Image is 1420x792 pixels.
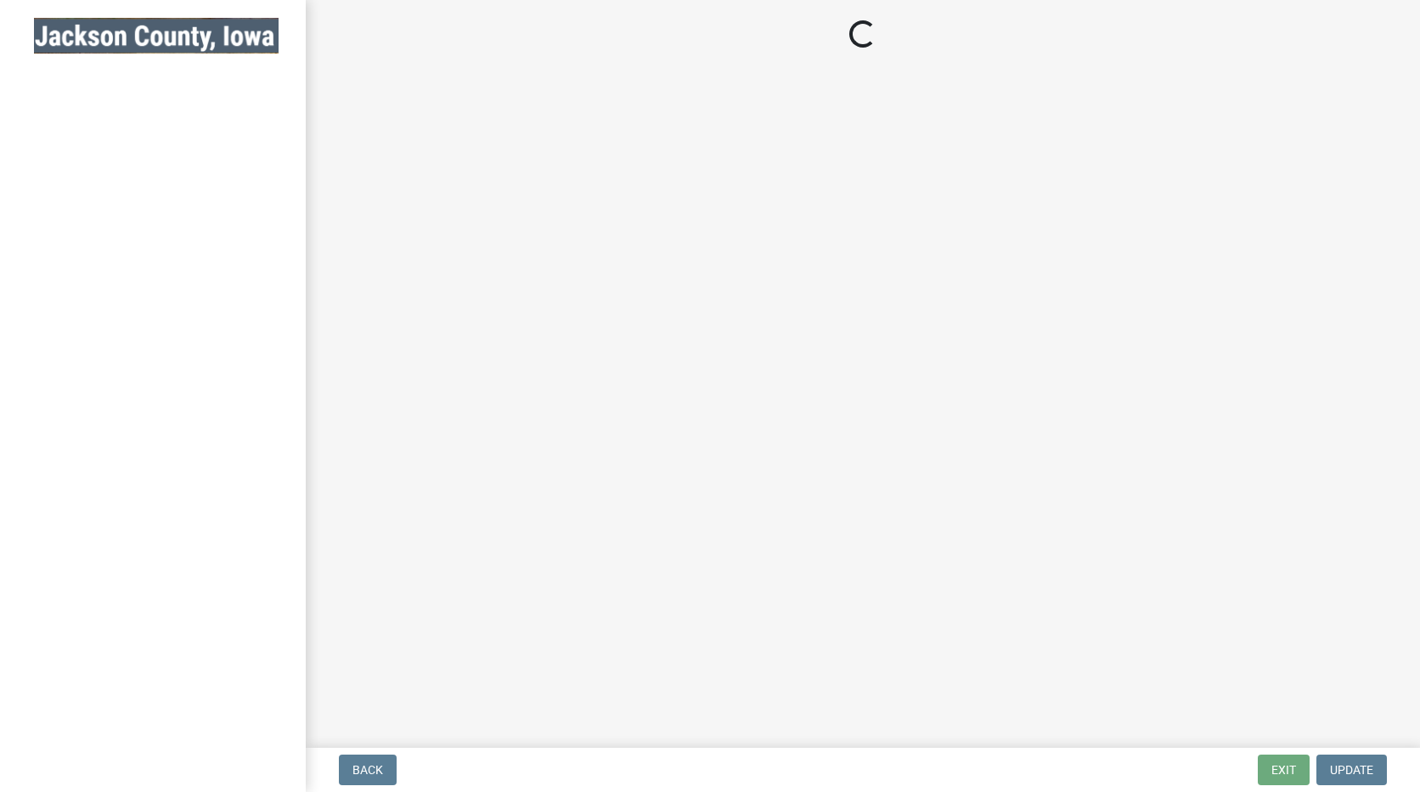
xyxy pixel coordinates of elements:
img: Jackson County, Iowa [34,18,279,54]
span: Update [1330,763,1373,777]
button: Back [339,755,397,785]
button: Exit [1258,755,1310,785]
span: Back [352,763,383,777]
button: Update [1316,755,1387,785]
